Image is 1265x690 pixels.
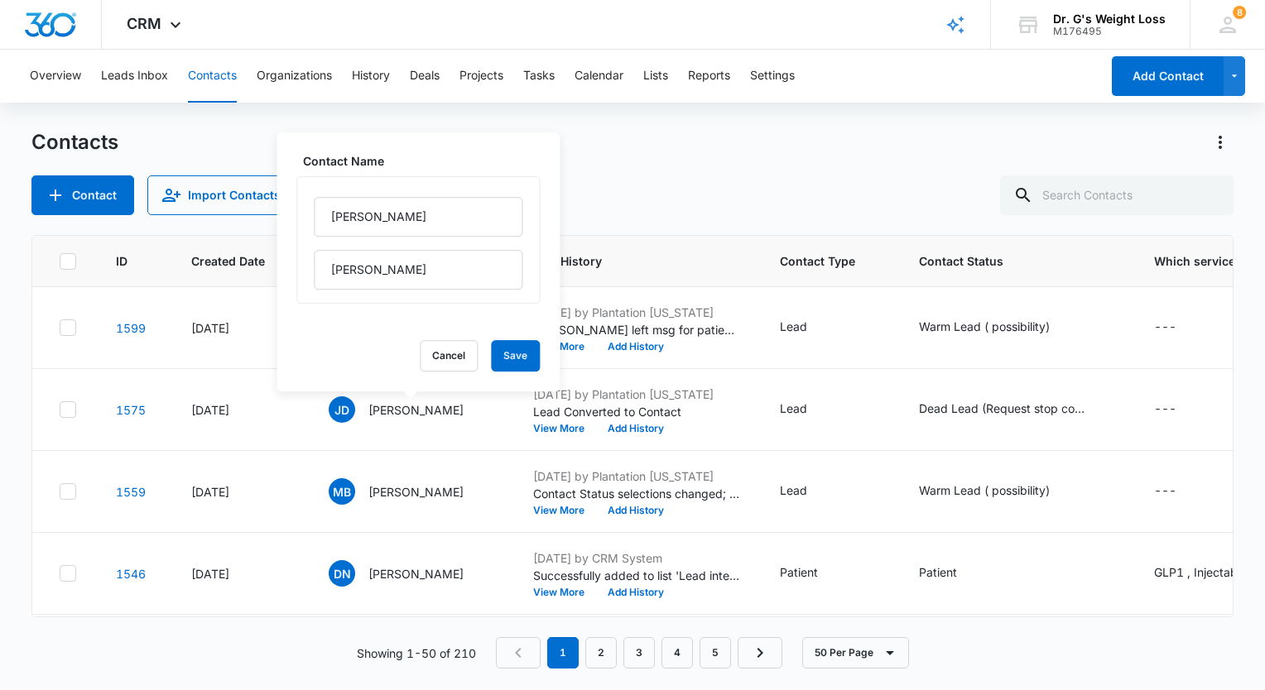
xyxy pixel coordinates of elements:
[368,483,464,501] p: [PERSON_NAME]
[116,567,146,581] a: Navigate to contact details page for Damaris NAUPARI
[1233,6,1246,19] span: 8
[1053,26,1166,37] div: account id
[919,318,1080,338] div: Contact Status - Warm Lead ( possibility) - Select to Edit Field
[533,321,740,338] p: [PERSON_NAME] left msg for patient on [DATE] 9:55 am and also emailed patient. Will follow up nex...
[596,342,676,352] button: Add History
[191,319,289,337] div: [DATE]
[188,50,237,103] button: Contacts
[314,250,522,290] input: Last Name
[352,50,390,103] button: History
[533,424,596,434] button: View More
[303,152,546,170] label: Contact Name
[780,563,818,581] div: Patient
[780,318,837,338] div: Contact Type - Lead - Select to Edit Field
[127,15,161,32] span: CRM
[661,637,693,668] a: Page 4
[523,50,555,103] button: Tasks
[919,563,957,581] div: Patient
[780,400,837,419] div: Contact Type - Lead - Select to Edit Field
[688,50,730,103] button: Reports
[533,567,740,584] p: Successfully added to list 'Lead interested in GLP1'.
[1053,12,1166,26] div: account name
[919,252,1090,270] span: Contact Status
[368,401,464,419] p: [PERSON_NAME]
[919,400,1085,417] div: Dead Lead (Request stop contact )
[919,400,1114,419] div: Contact Status - Dead Lead (Request stop contact ) - Select to Edit Field
[919,482,1080,501] div: Contact Status - Warm Lead ( possibility) - Select to Edit Field
[533,549,740,567] p: [DATE] by CRM System
[191,252,265,270] span: Created Date
[780,252,855,270] span: Contact Type
[329,396,493,423] div: Contact Name - Jacqueline Dahm - Select to Edit Field
[314,197,522,237] input: First Name
[533,304,740,321] p: [DATE] by Plantation [US_STATE]
[919,318,1050,335] div: Warm Lead ( possibility)
[191,401,289,419] div: [DATE]
[329,478,493,505] div: Contact Name - Martha Benoit - Select to Edit Field
[420,340,478,371] button: Cancel
[101,50,168,103] button: Leads Inbox
[533,386,740,403] p: [DATE] by Plantation [US_STATE]
[1154,482,1176,501] div: ---
[780,482,837,501] div: Contact Type - Lead - Select to Edit Field
[585,637,617,668] a: Page 2
[491,340,540,371] button: Save
[329,478,355,505] span: MB
[780,563,848,583] div: Contact Type - Patient - Select to Edit Field
[533,342,596,352] button: View More
[780,482,807,499] div: Lead
[30,50,81,103] button: Overview
[533,252,716,270] span: Last History
[31,130,118,155] h1: Contacts
[116,403,146,417] a: Navigate to contact details page for Jacqueline Dahm
[1154,318,1206,338] div: Which service are you interested in? - - Select to Edit Field
[780,318,807,335] div: Lead
[596,424,676,434] button: Add History
[919,563,987,583] div: Contact Status - Patient - Select to Edit Field
[596,587,676,597] button: Add History
[357,644,476,662] p: Showing 1-50 of 210
[496,637,782,668] nav: Pagination
[191,483,289,501] div: [DATE]
[533,506,596,515] button: View More
[410,50,440,103] button: Deals
[116,485,146,499] a: Navigate to contact details page for Martha Benoit
[547,637,579,668] em: 1
[533,587,596,597] button: View More
[257,50,332,103] button: Organizations
[533,467,740,485] p: [DATE] by Plantation [US_STATE]
[368,565,464,582] p: [PERSON_NAME]
[1154,482,1206,501] div: Which service are you interested in? - - Select to Edit Field
[31,175,134,215] button: Add Contact
[533,485,740,502] p: Contact Status selections changed; None was removed and Warm Lead ( possibility) was added.
[623,637,655,668] a: Page 3
[116,252,127,270] span: ID
[1207,129,1234,156] button: Actions
[700,637,731,668] a: Page 5
[919,482,1050,499] div: Warm Lead ( possibility)
[147,175,298,215] button: Import Contacts
[738,637,782,668] a: Next Page
[802,637,909,668] button: 50 Per Page
[191,565,289,582] div: [DATE]
[643,50,668,103] button: Lists
[116,321,146,335] a: Navigate to contact details page for Yvonne
[780,400,807,417] div: Lead
[1112,56,1224,96] button: Add Contact
[329,560,493,587] div: Contact Name - Damaris NAUPARI - Select to Edit Field
[533,403,740,420] p: Lead Converted to Contact
[459,50,503,103] button: Projects
[1000,175,1234,215] input: Search Contacts
[1154,318,1176,338] div: ---
[596,506,676,515] button: Add History
[1154,400,1176,419] div: ---
[575,50,623,103] button: Calendar
[1154,400,1206,419] div: Which service are you interested in? - - Select to Edit Field
[1233,6,1246,19] div: notifications count
[329,560,355,587] span: DN
[750,50,795,103] button: Settings
[329,396,355,423] span: JD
